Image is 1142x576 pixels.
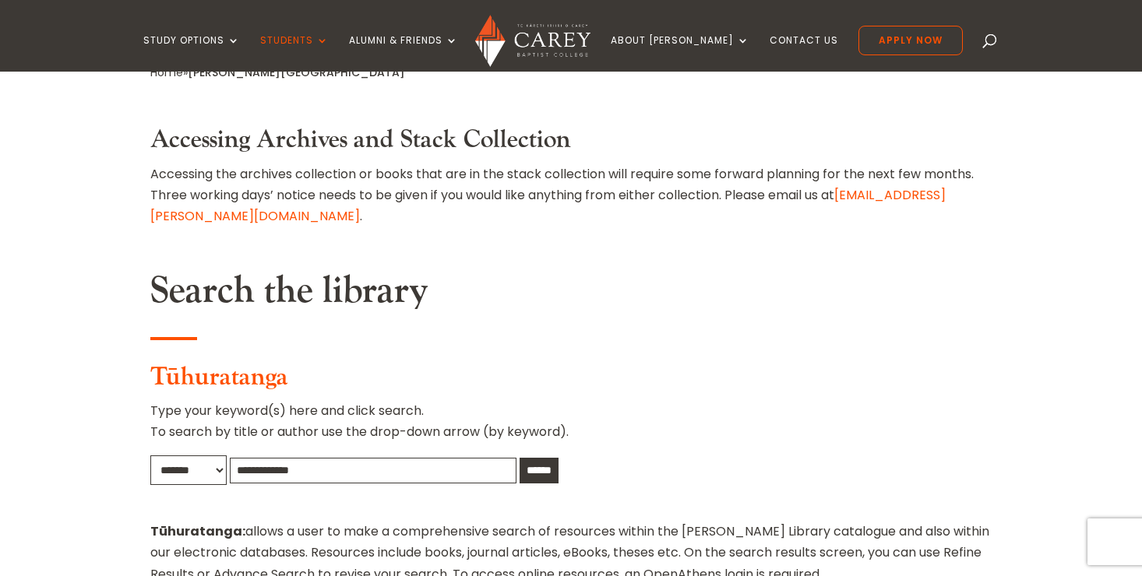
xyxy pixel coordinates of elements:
[150,363,992,400] h3: Tūhuratanga
[143,35,240,72] a: Study Options
[150,163,992,227] p: Accessing the archives collection or books that are in the stack collection will require some for...
[150,522,245,540] strong: Tūhuratanga:
[150,125,992,163] h3: Accessing Archives and Stack Collection
[150,400,992,455] p: Type your keyword(s) here and click search. To search by title or author use the drop-down arrow ...
[475,15,590,67] img: Carey Baptist College
[770,35,838,72] a: Contact Us
[858,26,963,55] a: Apply Now
[349,35,458,72] a: Alumni & Friends
[150,65,405,80] span: »
[150,269,992,321] h2: Search the library
[611,35,749,72] a: About [PERSON_NAME]
[260,35,329,72] a: Students
[188,65,405,80] span: [PERSON_NAME][GEOGRAPHIC_DATA]
[150,65,183,80] a: Home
